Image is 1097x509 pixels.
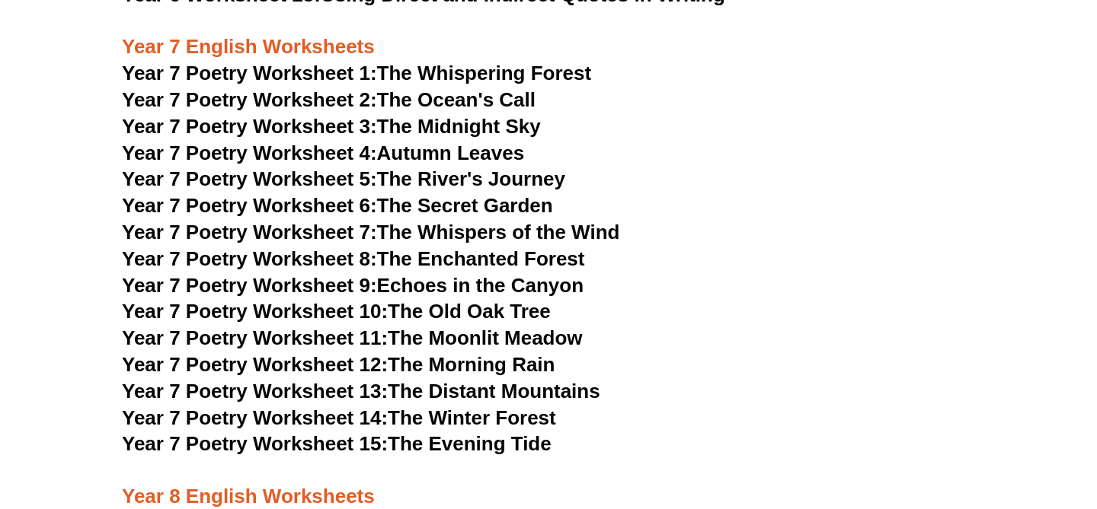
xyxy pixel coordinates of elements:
span: Year 7 Poetry Worksheet 3: [122,115,377,138]
a: Year 7 Poetry Worksheet 14:The Winter Forest [122,406,556,429]
span: Year 7 Poetry Worksheet 12: [122,353,388,376]
a: Year 7 Poetry Worksheet 11:The Moonlit Meadow [122,326,583,349]
a: Year 7 Poetry Worksheet 6:The Secret Garden [122,194,553,217]
span: Year 7 Poetry Worksheet 5: [122,167,377,190]
a: Year 7 Poetry Worksheet 5:The River's Journey [122,167,565,190]
a: Year 7 Poetry Worksheet 3:The Midnight Sky [122,115,541,138]
a: Year 7 Poetry Worksheet 7:The Whispers of the Wind [122,221,619,243]
span: Year 7 Poetry Worksheet 2: [122,88,377,111]
span: Year 7 Poetry Worksheet 6: [122,194,377,217]
span: Year 7 Poetry Worksheet 4: [122,142,377,164]
span: Year 7 Poetry Worksheet 11: [122,326,388,349]
a: Year 7 Poetry Worksheet 10:The Old Oak Tree [122,300,551,323]
a: Year 7 Poetry Worksheet 13:The Distant Mountains [122,380,600,402]
span: Year 7 Poetry Worksheet 14: [122,406,388,429]
a: Year 7 Poetry Worksheet 15:The Evening Tide [122,432,552,455]
span: Year 7 Poetry Worksheet 1: [122,62,377,84]
a: Year 7 Poetry Worksheet 1:The Whispering Forest [122,62,591,84]
a: Year 7 Poetry Worksheet 12:The Morning Rain [122,353,555,376]
iframe: Chat Widget [836,337,1097,509]
span: Year 7 Poetry Worksheet 8: [122,247,377,270]
a: Year 7 Poetry Worksheet 2:The Ocean's Call [122,88,536,111]
span: Year 7 Poetry Worksheet 7: [122,221,377,243]
a: Year 7 Poetry Worksheet 9:Echoes in the Canyon [122,274,584,297]
h3: Year 7 English Worksheets [122,9,975,61]
span: Year 7 Poetry Worksheet 13: [122,380,388,402]
span: Year 7 Poetry Worksheet 9: [122,274,377,297]
span: Year 7 Poetry Worksheet 10: [122,300,388,323]
span: Year 7 Poetry Worksheet 15: [122,432,388,455]
a: Year 7 Poetry Worksheet 4:Autumn Leaves [122,142,524,164]
a: Year 7 Poetry Worksheet 8:The Enchanted Forest [122,247,584,270]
